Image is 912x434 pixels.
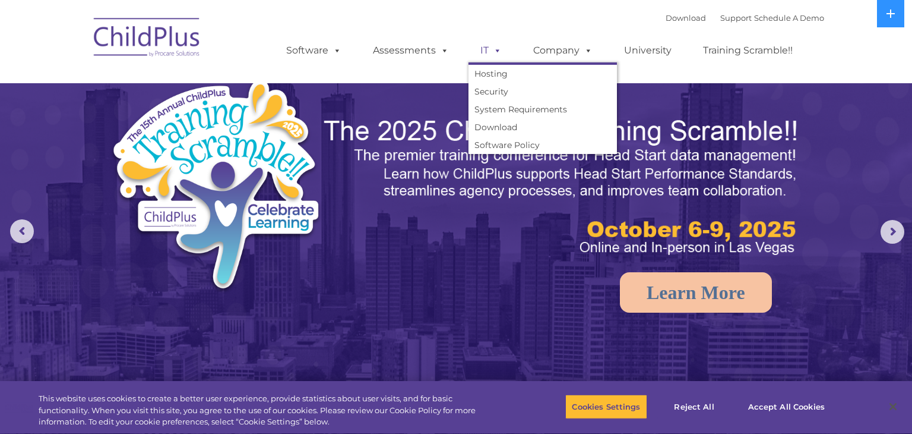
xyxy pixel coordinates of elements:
[468,118,617,136] a: Download
[468,136,617,154] a: Software Policy
[468,100,617,118] a: System Requirements
[612,39,683,62] a: University
[468,65,617,83] a: Hosting
[468,39,514,62] a: IT
[880,394,906,420] button: Close
[165,127,216,136] span: Phone number
[521,39,604,62] a: Company
[720,13,752,23] a: Support
[468,83,617,100] a: Security
[691,39,805,62] a: Training Scramble!!
[88,10,207,69] img: ChildPlus by Procare Solutions
[274,39,353,62] a: Software
[754,13,824,23] a: Schedule A Demo
[666,13,706,23] a: Download
[742,394,831,419] button: Accept All Cookies
[165,78,201,87] span: Last name
[666,13,824,23] font: |
[361,39,461,62] a: Assessments
[39,393,502,428] div: This website uses cookies to create a better user experience, provide statistics about user visit...
[565,394,647,419] button: Cookies Settings
[657,394,731,419] button: Reject All
[620,272,772,313] a: Learn More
